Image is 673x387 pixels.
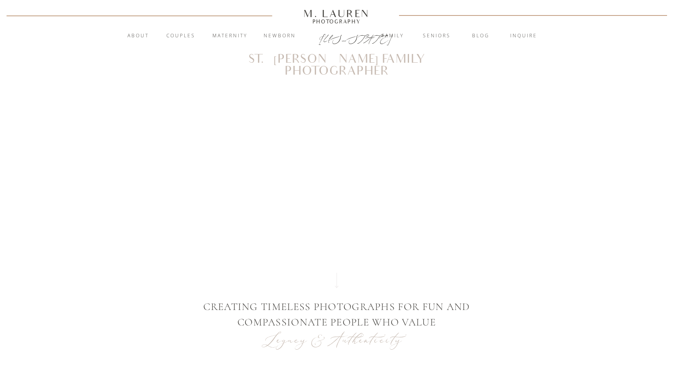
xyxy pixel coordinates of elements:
p: CREATING TIMELESS PHOTOGRAPHS FOR FUN AND COMPASSIONATE PEOPLE WHO VALUE [201,299,472,330]
a: About [123,32,154,40]
a: [US_STATE] [319,33,355,42]
a: Couples [160,32,202,40]
h1: St. [PERSON_NAME] Family Photographer [214,54,460,65]
a: View Gallery [310,263,364,270]
a: blog [459,32,502,40]
a: inquire [502,32,545,40]
a: Maternity [208,32,251,40]
a: Newborn [258,32,301,40]
p: Legacy & Authenticity [264,330,409,350]
a: Seniors [415,32,458,40]
a: M. Lauren [280,9,393,18]
a: Family [371,32,414,40]
a: Photography [300,19,373,23]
